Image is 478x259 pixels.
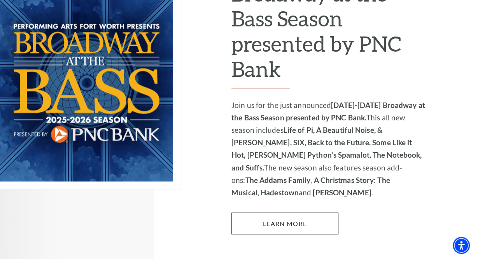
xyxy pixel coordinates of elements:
strong: [PERSON_NAME] [313,188,371,196]
strong: [DATE]-[DATE] Broadway at the Bass Season presented by PNC Bank. [231,101,425,122]
a: Learn More 2025-2026 Broadway at the Bass Season presented by PNC Bank [231,212,338,234]
strong: The Addams Family [245,175,310,184]
p: Join us for the just announced This all new season includes The new season also features season a... [231,99,427,198]
div: Accessibility Menu [453,237,470,254]
strong: Life of Pi, A Beautiful Noise, & [PERSON_NAME], SIX, Back to the Future, Some Like it Hot, [PERSO... [231,125,422,172]
strong: A Christmas Story: The Musical [231,175,390,196]
strong: Hadestown [261,188,299,196]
